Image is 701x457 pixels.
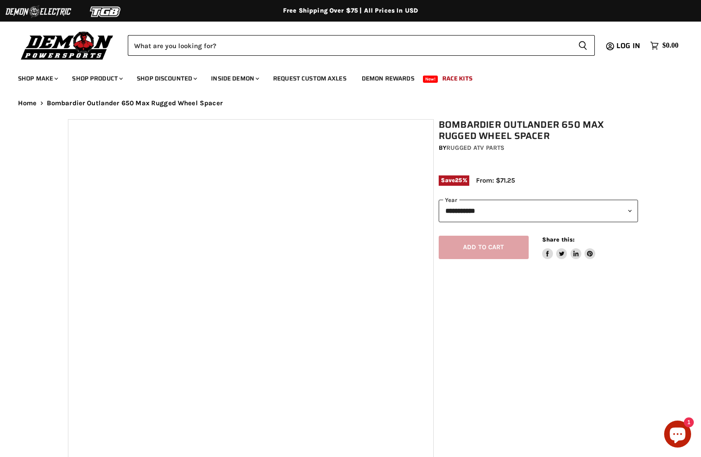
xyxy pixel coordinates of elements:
a: Shop Discounted [130,69,202,88]
a: Rugged ATV Parts [446,144,504,152]
img: Demon Powersports [18,29,117,61]
span: Share this: [542,236,575,243]
span: Log in [616,40,640,51]
a: Shop Make [11,69,63,88]
span: New! [423,76,438,83]
h1: Bombardier Outlander 650 Max Rugged Wheel Spacer [439,119,638,142]
a: Request Custom Axles [266,69,353,88]
span: $0.00 [662,41,679,50]
ul: Main menu [11,66,676,88]
a: Log in [612,42,646,50]
span: Bombardier Outlander 650 Max Rugged Wheel Spacer [47,99,223,107]
select: year [439,200,638,222]
aside: Share this: [542,236,596,260]
form: Product [128,35,595,56]
a: Shop Product [65,69,128,88]
button: Search [571,35,595,56]
input: Search [128,35,571,56]
a: Inside Demon [204,69,265,88]
span: 25 [455,177,462,184]
a: $0.00 [646,39,683,52]
inbox-online-store-chat: Shopify online store chat [661,421,694,450]
div: by [439,143,638,153]
span: From: $71.25 [476,176,515,184]
a: Demon Rewards [355,69,421,88]
a: Home [18,99,37,107]
img: Demon Electric Logo 2 [4,3,72,20]
span: Save % [439,175,469,185]
img: TGB Logo 2 [72,3,139,20]
a: Race Kits [436,69,479,88]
